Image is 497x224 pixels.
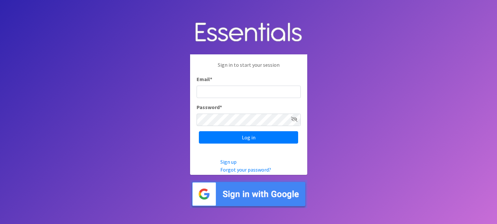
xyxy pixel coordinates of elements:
[197,75,212,83] label: Email
[190,180,307,208] img: Sign in with Google
[220,104,222,110] abbr: required
[220,166,271,173] a: Forgot your password?
[210,76,212,82] abbr: required
[199,131,298,144] input: Log in
[220,159,237,165] a: Sign up
[190,16,307,49] img: Human Essentials
[197,61,301,75] p: Sign in to start your session
[197,103,222,111] label: Password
